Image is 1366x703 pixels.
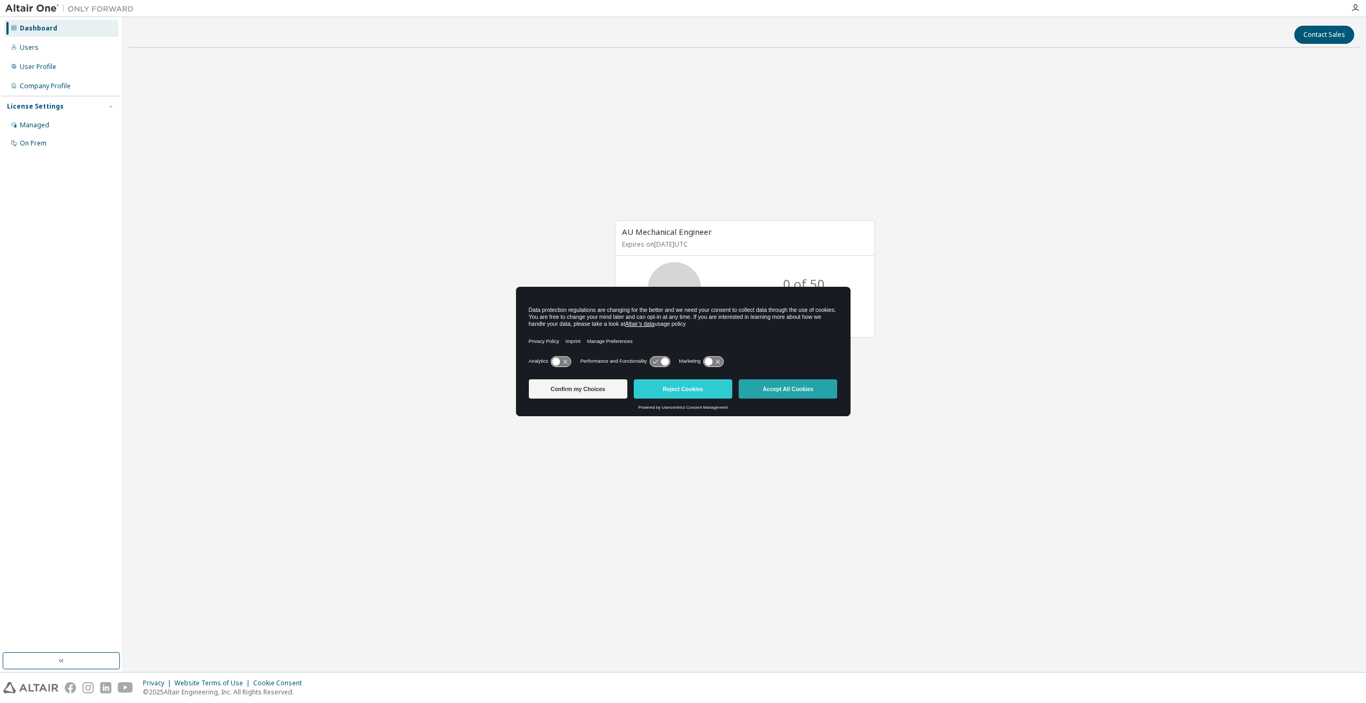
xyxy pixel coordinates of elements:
[143,687,308,697] p: © 2025 Altair Engineering, Inc. All Rights Reserved.
[82,682,94,693] img: instagram.svg
[118,682,133,693] img: youtube.svg
[20,43,39,52] div: Users
[20,139,47,148] div: On Prem
[20,82,71,90] div: Company Profile
[65,682,76,693] img: facebook.svg
[174,679,253,687] div: Website Terms of Use
[622,226,712,237] span: AU Mechanical Engineer
[1294,26,1354,44] button: Contact Sales
[20,24,57,33] div: Dashboard
[20,121,49,129] div: Managed
[622,240,865,249] p: Expires on [DATE] UTC
[3,682,58,693] img: altair_logo.svg
[783,275,825,293] p: 0 of 50
[253,679,308,687] div: Cookie Consent
[100,682,111,693] img: linkedin.svg
[20,63,56,71] div: User Profile
[143,679,174,687] div: Privacy
[7,102,64,111] div: License Settings
[5,3,139,14] img: Altair One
